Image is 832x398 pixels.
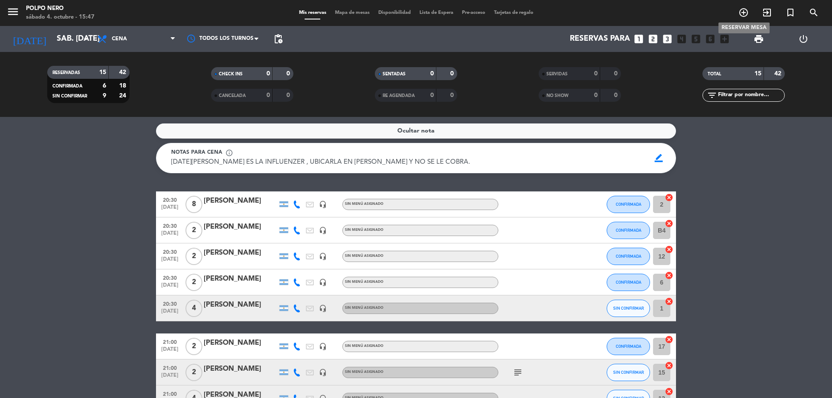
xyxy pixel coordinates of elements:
[570,35,630,43] span: Reservas para
[781,26,825,52] div: LOG OUT
[185,222,202,239] span: 2
[159,337,181,346] span: 21:00
[676,33,687,45] i: looks_4
[450,71,455,77] strong: 0
[345,202,383,206] span: Sin menú asignado
[546,72,568,76] span: SERVIDAS
[415,10,458,15] span: Lista de Espera
[112,36,127,42] span: Cena
[159,308,181,318] span: [DATE]
[185,196,202,213] span: 8
[607,222,650,239] button: CONFIRMADA
[159,282,181,292] span: [DATE]
[665,387,673,396] i: cancel
[159,230,181,240] span: [DATE]
[594,71,598,77] strong: 0
[26,4,94,13] div: Polpo Nero
[613,370,644,375] span: SIN CONFIRMAR
[219,94,246,98] span: CANCELADA
[665,245,673,254] i: cancel
[717,91,784,100] input: Filtrar por nombre...
[607,274,650,291] button: CONFIRMADA
[185,248,202,265] span: 2
[616,280,641,285] span: CONFIRMADA
[185,364,202,381] span: 2
[119,69,128,75] strong: 42
[345,370,383,374] span: Sin menú asignado
[286,71,292,77] strong: 0
[159,246,181,256] span: 20:30
[319,343,327,350] i: headset_mic
[607,248,650,265] button: CONFIRMADA
[6,5,19,21] button: menu
[345,280,383,284] span: Sin menú asignado
[614,71,619,77] strong: 0
[204,273,277,285] div: [PERSON_NAME]
[6,29,52,49] i: [DATE]
[594,92,598,98] strong: 0
[99,69,106,75] strong: 15
[319,201,327,208] i: headset_mic
[52,84,82,88] span: CONFIRMADA
[204,195,277,207] div: [PERSON_NAME]
[616,344,641,349] span: CONFIRMADA
[650,150,667,166] span: border_color
[171,159,470,165] span: [DATE][PERSON_NAME] ES LA INFLUENZER , UBICARLA EN [PERSON_NAME] Y NO SE LE COBRA.
[662,33,673,45] i: looks_3
[319,227,327,234] i: headset_mic
[204,337,277,349] div: [PERSON_NAME]
[665,297,673,306] i: cancel
[103,93,106,99] strong: 9
[647,33,659,45] i: looks_two
[345,228,383,232] span: Sin menú asignado
[738,7,749,18] i: add_circle_outline
[331,10,374,15] span: Mapa de mesas
[81,34,91,44] i: arrow_drop_down
[171,149,222,157] span: Notas para cena
[665,271,673,280] i: cancel
[690,33,702,45] i: looks_5
[225,149,233,157] span: info_outline
[219,72,243,76] span: CHECK INS
[383,94,415,98] span: RE AGENDADA
[708,72,721,76] span: TOTAL
[159,372,181,382] span: [DATE]
[26,13,94,22] div: sábado 4. octubre - 15:47
[798,34,809,44] i: power_settings_new
[397,126,435,136] span: Ocultar nota
[286,92,292,98] strong: 0
[613,306,644,311] span: SIN CONFIRMAR
[52,94,87,98] span: SIN CONFIRMAR
[719,33,730,45] i: add_box
[785,7,796,18] i: turned_in_not
[374,10,415,15] span: Disponibilidad
[754,34,764,44] span: print
[52,71,80,75] span: RESERVADAS
[159,272,181,282] span: 20:30
[159,204,181,214] span: [DATE]
[383,72,406,76] span: SENTADAS
[345,344,383,348] span: Sin menú asignado
[607,300,650,317] button: SIN CONFIRMAR
[513,367,523,378] i: subject
[616,254,641,259] span: CONFIRMADA
[204,299,277,311] div: [PERSON_NAME]
[319,369,327,376] i: headset_mic
[754,71,761,77] strong: 15
[616,228,641,233] span: CONFIRMADA
[614,92,619,98] strong: 0
[266,71,270,77] strong: 0
[159,362,181,372] span: 21:00
[809,7,819,18] i: search
[159,298,181,308] span: 20:30
[707,90,717,100] i: filter_list
[607,196,650,213] button: CONFIRMADA
[204,247,277,259] div: [PERSON_NAME]
[458,10,490,15] span: Pre-acceso
[6,5,19,18] i: menu
[119,83,128,89] strong: 18
[490,10,538,15] span: Tarjetas de regalo
[665,193,673,202] i: cancel
[665,335,673,344] i: cancel
[266,92,270,98] strong: 0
